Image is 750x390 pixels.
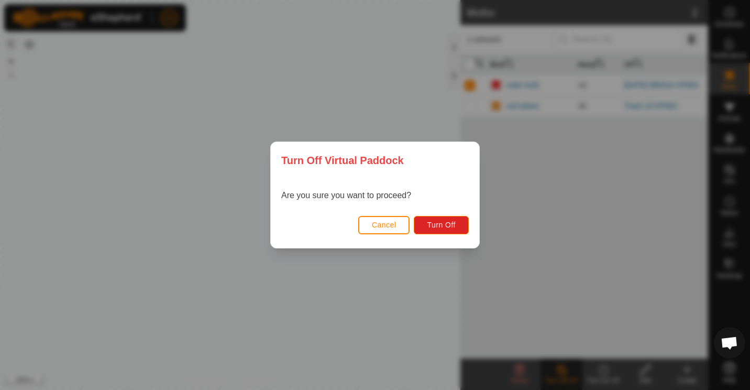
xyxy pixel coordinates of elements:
span: Turn Off [427,221,456,229]
div: Open chat [714,327,745,359]
button: Cancel [358,216,410,234]
span: Turn Off Virtual Paddock [281,153,404,168]
p: Are you sure you want to proceed? [281,189,411,202]
span: Cancel [372,221,396,229]
button: Turn Off [414,216,469,234]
